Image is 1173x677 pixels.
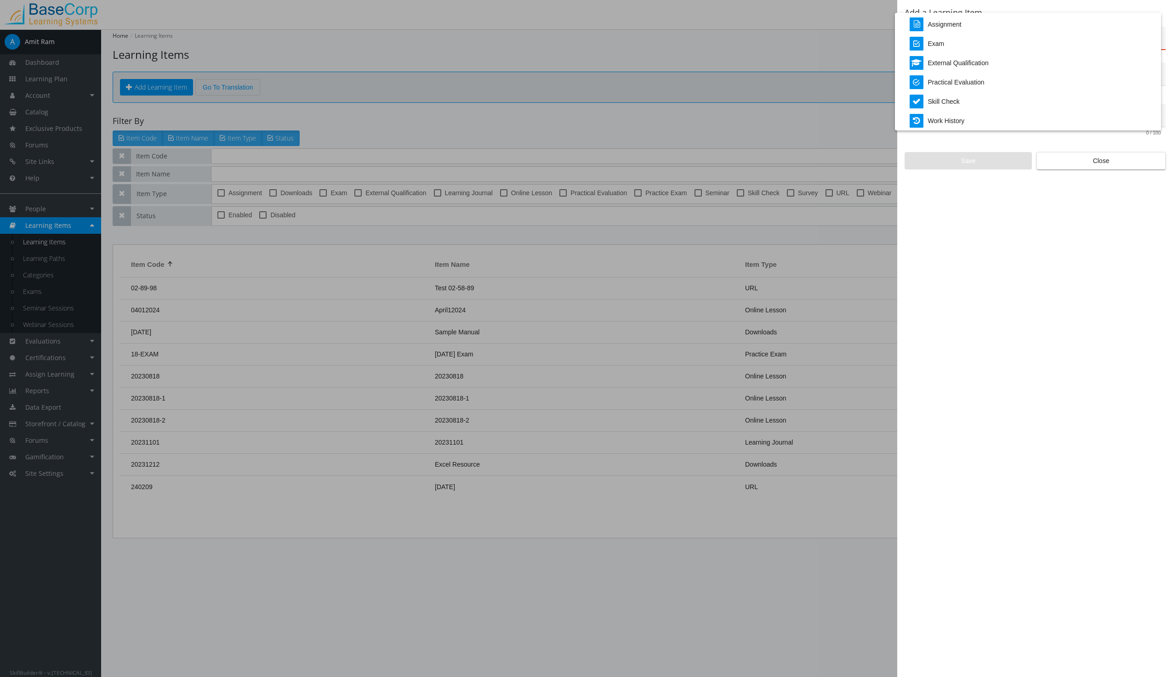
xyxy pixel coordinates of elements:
[928,53,989,73] div: External Qualification
[928,15,962,34] div: Assignment
[928,34,945,53] div: Exam
[928,73,985,92] div: Practical Evaluation
[928,92,960,111] div: Skill Check
[928,111,965,130] div: Work History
